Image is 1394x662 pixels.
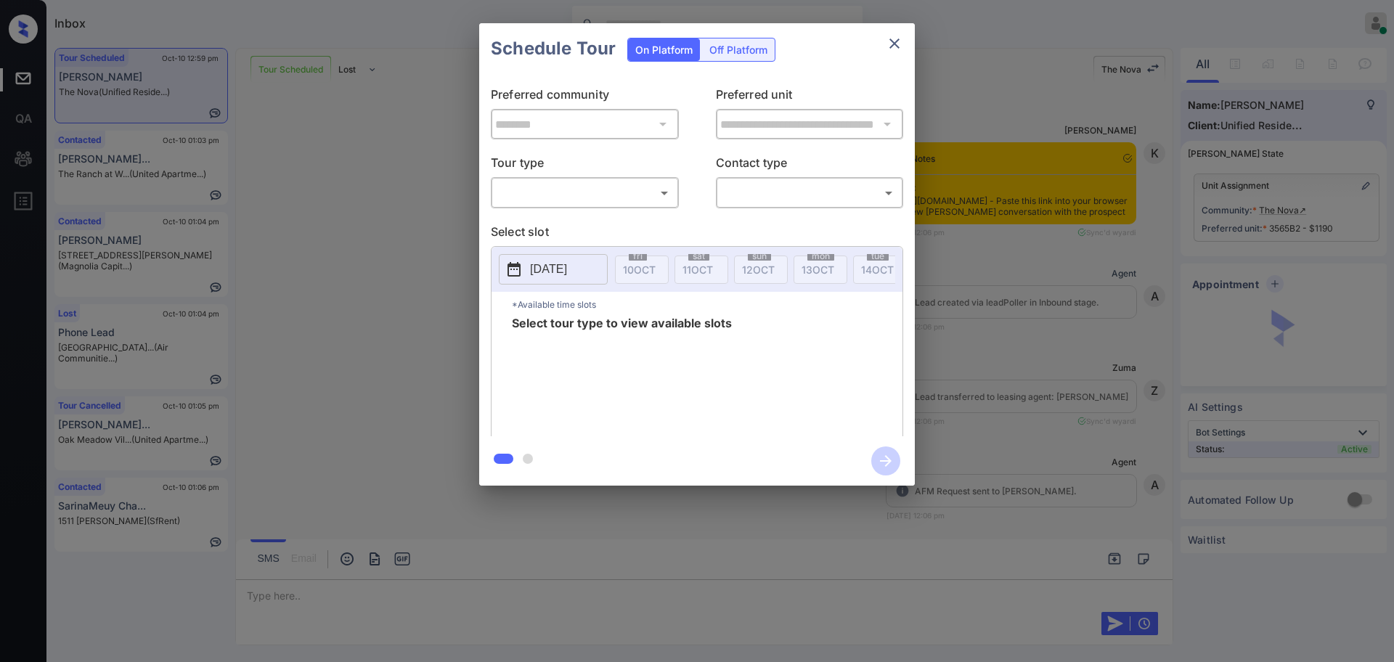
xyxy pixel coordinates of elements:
p: Contact type [716,154,904,177]
p: Select slot [491,223,903,246]
div: On Platform [628,38,700,61]
p: [DATE] [530,261,567,278]
p: *Available time slots [512,292,902,317]
div: Off Platform [702,38,775,61]
button: [DATE] [499,254,608,285]
h2: Schedule Tour [479,23,627,74]
p: Preferred unit [716,86,904,109]
span: Select tour type to view available slots [512,317,732,433]
button: close [880,29,909,58]
p: Tour type [491,154,679,177]
p: Preferred community [491,86,679,109]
